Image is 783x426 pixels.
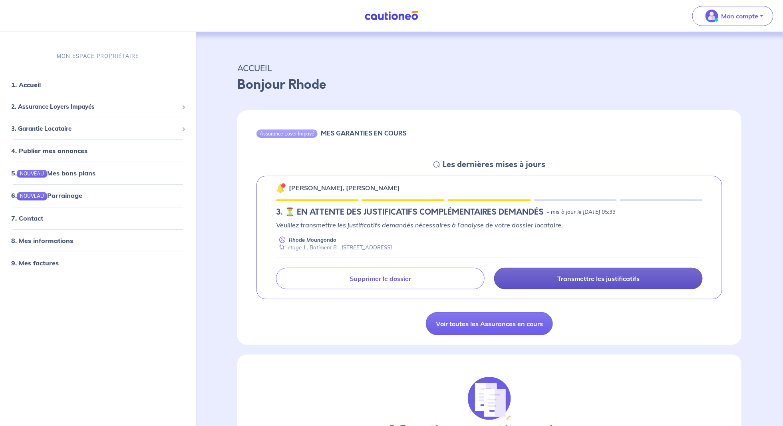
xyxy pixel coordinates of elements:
p: Mon compte [721,11,759,21]
p: Supprimer le dossier [350,275,411,283]
div: state: DOCUMENTS-INCOMPLETE, Context: NEW,CHOOSE-CERTIFICATE,RELATIONSHIP,LESSOR-DOCUMENTS [276,207,703,217]
div: Assurance Loyer Impayé [256,129,318,137]
p: Veuillez transmettre les justificatifs demandés nécessaires à l’analyse de votre dossier locataire. [276,220,703,230]
p: - mis à jour le [DATE] 05:33 [547,208,616,216]
div: etage 1 , Batiment B - [STREET_ADDRESS] [276,244,392,251]
div: 7. Contact [3,210,193,226]
div: 3. Garantie Locataire [3,121,193,136]
p: [PERSON_NAME], [PERSON_NAME] [289,183,400,193]
div: 2. Assurance Loyers Impayés [3,99,193,115]
p: ACCUEIL [237,61,741,75]
span: 3. Garantie Locataire [11,124,179,133]
span: 2. Assurance Loyers Impayés [11,102,179,111]
a: Voir toutes les Assurances en cours [426,312,553,335]
img: justif-loupe [468,377,511,420]
p: MON ESPACE PROPRIÉTAIRE [57,52,139,60]
button: illu_account_valid_menu.svgMon compte [692,6,773,26]
a: 5.NOUVEAUMes bons plans [11,169,95,177]
a: 4. Publier mes annonces [11,147,87,155]
p: Bonjour Rhode [237,75,741,94]
a: Transmettre les justificatifs [494,268,703,289]
a: 7. Contact [11,214,43,222]
img: illu_account_valid_menu.svg [705,10,718,22]
div: 8. Mes informations [3,232,193,248]
a: 6.NOUVEAUParrainage [11,191,82,199]
div: 4. Publier mes annonces [3,143,193,159]
p: Rhode Moungondo [289,236,336,244]
a: 1. Accueil [11,81,41,89]
h5: Les dernières mises à jours [443,160,546,169]
a: 8. Mes informations [11,236,73,244]
img: Cautioneo [362,11,421,21]
img: 🔔 [276,183,286,193]
h6: MES GARANTIES EN COURS [321,129,406,137]
div: 5.NOUVEAUMes bons plans [3,165,193,181]
div: 6.NOUVEAUParrainage [3,187,193,203]
div: 9. Mes factures [3,255,193,271]
p: Transmettre les justificatifs [557,275,640,283]
a: 9. Mes factures [11,259,59,267]
h5: 3. ⏳️️ EN ATTENTE DES JUSTIFICATIFS COMPLÉMENTAIRES DEMANDÉS [276,207,544,217]
div: 1. Accueil [3,77,193,93]
a: Supprimer le dossier [276,268,485,289]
